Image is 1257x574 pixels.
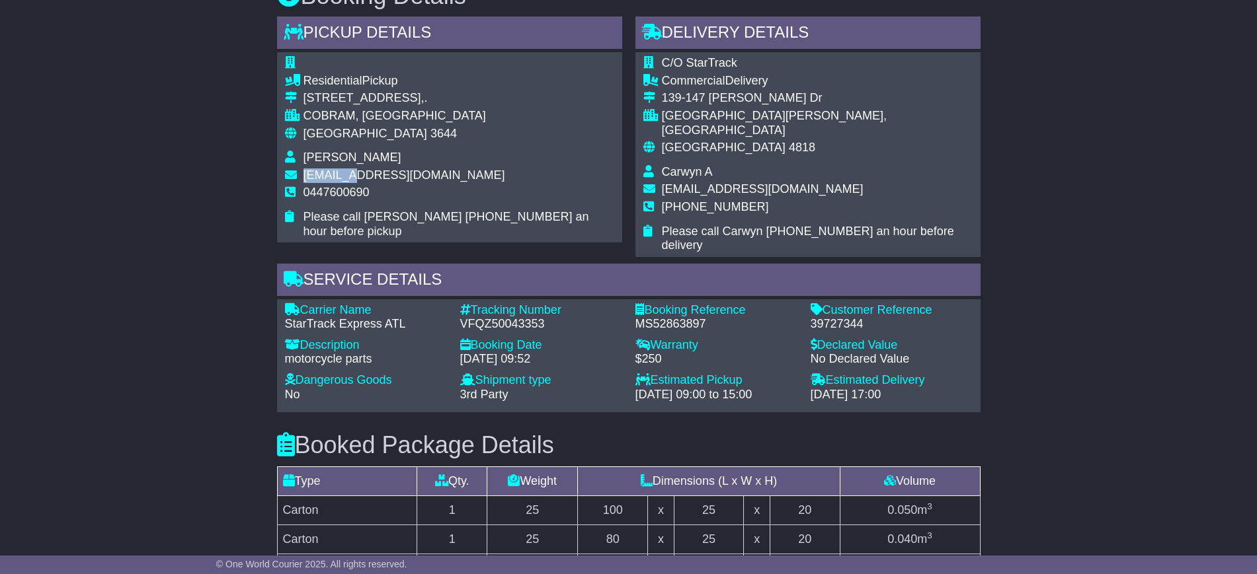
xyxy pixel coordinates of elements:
td: 25 [674,524,744,554]
span: © One World Courier 2025. All rights reserved. [216,559,407,569]
div: Carrier Name [285,303,447,318]
div: MS52863897 [635,317,797,332]
td: 25 [487,495,578,524]
td: 25 [674,495,744,524]
td: x [648,495,674,524]
div: VFQZ50043353 [460,317,622,332]
span: 3644 [430,127,457,140]
span: 0447600690 [304,186,370,199]
td: x [648,524,674,554]
div: Booking Date [460,338,622,353]
div: Service Details [277,264,981,299]
sup: 3 [927,530,932,540]
td: x [744,524,770,554]
span: [PERSON_NAME] [304,151,401,164]
td: Carton [277,495,417,524]
span: [EMAIL_ADDRESS][DOMAIN_NAME] [662,182,864,196]
div: [DATE] 09:00 to 15:00 [635,388,797,402]
td: 80 [578,524,648,554]
td: 25 [487,524,578,554]
span: Commercial [662,74,725,87]
span: C/O StarTrack [662,56,737,69]
span: No [285,388,300,401]
td: m [840,495,980,524]
div: No Declared Value [811,352,973,367]
div: Delivery [662,74,973,89]
span: 3rd Party [460,388,508,401]
div: $250 [635,352,797,367]
div: Dangerous Goods [285,373,447,388]
div: Customer Reference [811,303,973,318]
div: Warranty [635,338,797,353]
div: Tracking Number [460,303,622,318]
div: Booking Reference [635,303,797,318]
div: Pickup [304,74,614,89]
div: [DATE] 17:00 [811,388,973,402]
span: 0.050 [887,503,917,517]
td: Weight [487,466,578,495]
span: [PHONE_NUMBER] [662,200,769,213]
span: [EMAIL_ADDRESS][DOMAIN_NAME] [304,168,505,182]
div: Pickup Details [277,17,622,52]
div: Delivery Details [635,17,981,52]
h3: Booked Package Details [277,432,981,458]
td: 100 [578,495,648,524]
td: 20 [770,495,840,524]
div: Description [285,338,447,353]
div: [DATE] 09:52 [460,352,622,367]
div: [GEOGRAPHIC_DATA][PERSON_NAME], [GEOGRAPHIC_DATA] [662,109,973,137]
div: StarTrack Express ATL [285,317,447,332]
td: 1 [417,524,487,554]
div: Declared Value [811,338,973,353]
span: Please call Carwyn [PHONE_NUMBER] an hour before delivery [662,225,954,252]
span: 4818 [789,141,815,154]
td: Volume [840,466,980,495]
td: Qty. [417,466,487,495]
td: Dimensions (L x W x H) [578,466,840,495]
div: motorcycle parts [285,352,447,367]
span: 0.040 [887,532,917,546]
span: [GEOGRAPHIC_DATA] [662,141,786,154]
td: m [840,524,980,554]
td: Type [277,466,417,495]
span: Residential [304,74,362,87]
span: [GEOGRAPHIC_DATA] [304,127,427,140]
span: Please call [PERSON_NAME] [PHONE_NUMBER] an hour before pickup [304,210,589,238]
div: Shipment type [460,373,622,388]
div: COBRAM, [GEOGRAPHIC_DATA] [304,109,614,124]
div: 139-147 [PERSON_NAME] Dr [662,91,973,106]
td: 1 [417,495,487,524]
div: [STREET_ADDRESS],. [304,91,614,106]
div: Estimated Pickup [635,373,797,388]
div: Estimated Delivery [811,373,973,388]
div: 39727344 [811,317,973,332]
sup: 3 [927,501,932,511]
span: Carwyn A [662,165,713,178]
td: 20 [770,524,840,554]
td: Carton [277,524,417,554]
td: x [744,495,770,524]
